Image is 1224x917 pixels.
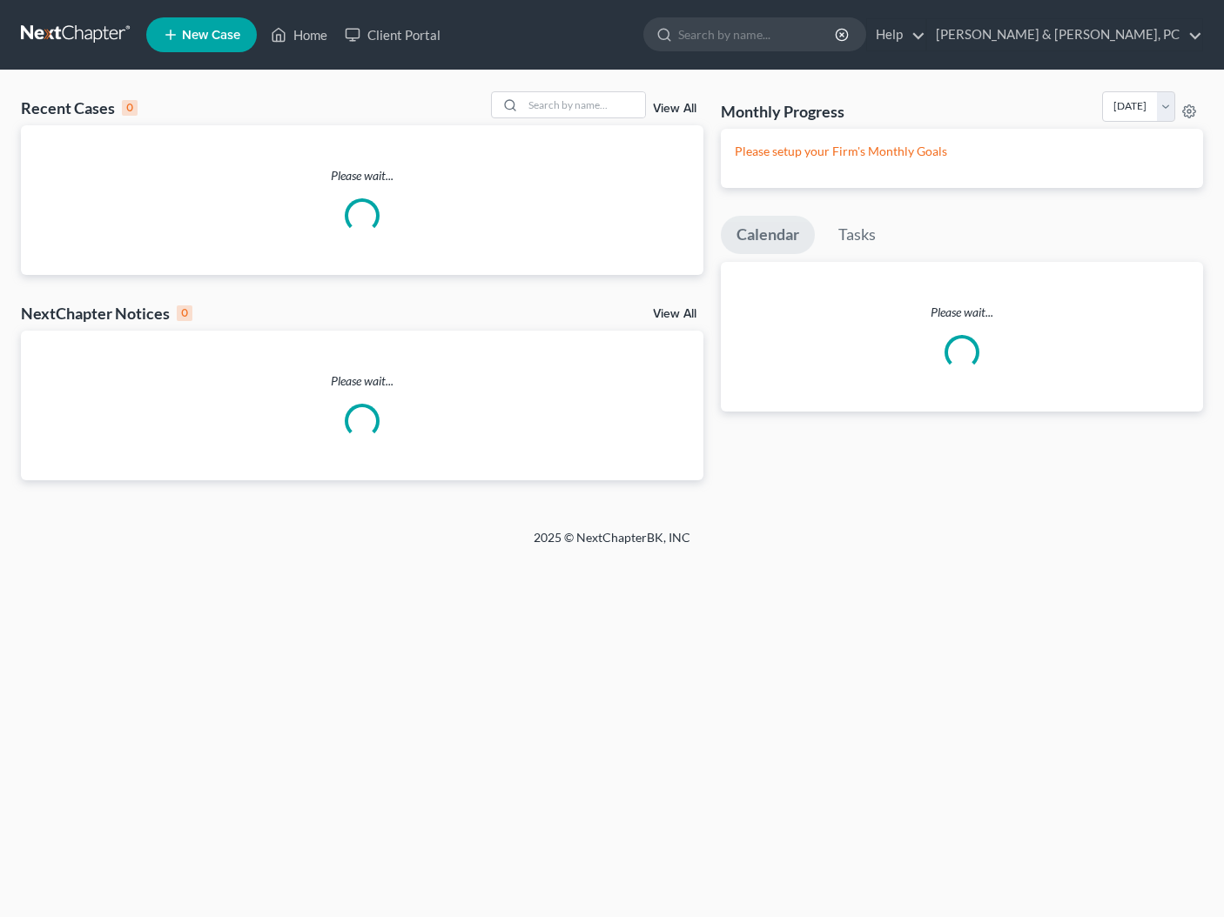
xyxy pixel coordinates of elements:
[21,167,703,184] p: Please wait...
[653,308,696,320] a: View All
[653,103,696,115] a: View All
[721,304,1203,321] p: Please wait...
[678,18,837,50] input: Search by name...
[523,92,645,117] input: Search by name...
[122,100,138,116] div: 0
[867,19,925,50] a: Help
[21,97,138,118] div: Recent Cases
[116,529,1108,560] div: 2025 © NextChapterBK, INC
[927,19,1202,50] a: [PERSON_NAME] & [PERSON_NAME], PC
[21,303,192,324] div: NextChapter Notices
[721,101,844,122] h3: Monthly Progress
[721,216,815,254] a: Calendar
[262,19,336,50] a: Home
[336,19,449,50] a: Client Portal
[182,29,240,42] span: New Case
[21,372,703,390] p: Please wait...
[823,216,891,254] a: Tasks
[735,143,1189,160] p: Please setup your Firm's Monthly Goals
[177,305,192,321] div: 0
